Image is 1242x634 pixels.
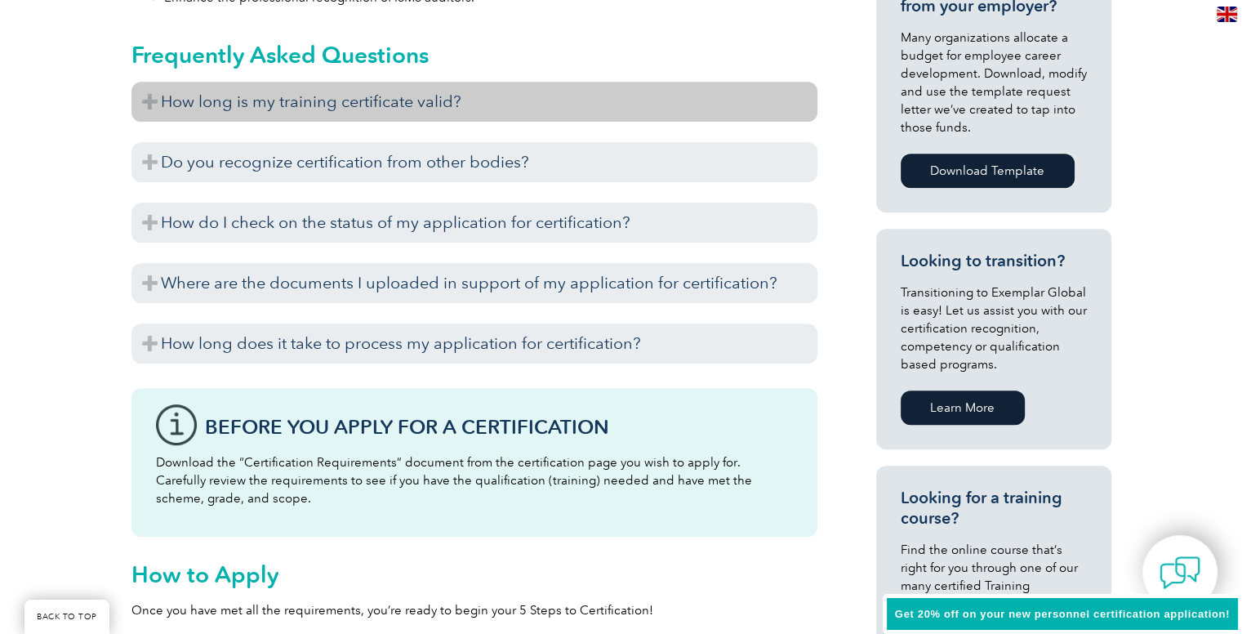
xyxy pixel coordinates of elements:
img: contact-chat.png [1160,552,1200,593]
h3: Where are the documents I uploaded in support of my application for certification? [131,263,817,303]
a: Learn More [901,391,1025,425]
span: Get 20% off on your new personnel certification application! [895,608,1230,620]
h3: Before You Apply For a Certification [205,417,793,437]
p: Download the “Certification Requirements” document from the certification page you wish to apply ... [156,453,793,507]
h3: How long is my training certificate valid? [131,82,817,122]
a: Download Template [901,154,1075,188]
h3: How long does it take to process my application for certification? [131,324,817,364]
h2: How to Apply [131,561,817,587]
p: Transitioning to Exemplar Global is easy! Let us assist you with our certification recognition, c... [901,284,1087,373]
h2: Frequently Asked Questions [131,42,817,68]
a: BACK TO TOP [24,600,109,634]
p: Find the online course that’s right for you through one of our many certified Training Providers. [901,541,1087,613]
h3: Do you recognize certification from other bodies? [131,142,817,182]
h3: Looking to transition? [901,251,1087,271]
h3: Looking for a training course? [901,488,1087,529]
p: Many organizations allocate a budget for employee career development. Download, modify and use th... [901,29,1087,136]
h3: How do I check on the status of my application for certification? [131,203,817,243]
p: Once you have met all the requirements, you’re ready to begin your 5 Steps to Certification! [131,601,817,619]
img: en [1217,7,1237,22]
